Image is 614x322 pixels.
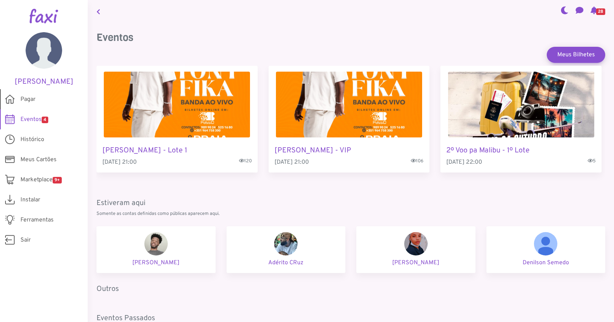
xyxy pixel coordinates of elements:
a: irina veiga [PERSON_NAME] [356,226,475,273]
p: [DATE] 22:00 [446,158,596,167]
img: 2º Voo pa Malibu - 1º Lote [448,72,594,137]
span: Sair [20,236,31,245]
img: TONY FIKA - Lote 1 [104,72,250,137]
span: Ferramentas [20,216,54,224]
h5: [PERSON_NAME] [11,77,77,86]
a: [PERSON_NAME] [11,32,77,86]
div: 2 / 3 [269,66,430,173]
a: 2º Voo pa Malibu - 1º Lote 2º Voo pa Malibu - 1º Lote [DATE] 22:005 [440,66,602,173]
span: 28 [596,8,605,15]
span: Histórico [20,135,44,144]
a: Meus Bilhetes [547,47,605,63]
span: 4 [42,117,48,123]
span: 106 [411,158,424,165]
img: TONY FIKA - VIP [276,72,422,137]
span: 9+ [53,177,62,183]
p: [PERSON_NAME] [102,258,210,267]
a: Adérito CRuz Adérito CRuz [227,226,346,273]
a: TONY FIKA - Lote 1 [PERSON_NAME] - Lote 1 [DATE] 21:00120 [96,66,258,173]
p: [DATE] 21:00 [102,158,252,167]
span: Pagar [20,95,35,104]
span: 120 [239,158,252,165]
p: Somente as contas definidas como públicas aparecem aqui. [96,211,605,217]
img: irina veiga [404,232,428,255]
img: Denilson Semedo [534,232,557,255]
a: Dannyel Pina [PERSON_NAME] [96,226,216,273]
h5: Outros [96,285,605,293]
div: 3 / 3 [440,66,602,173]
a: TONY FIKA - VIP [PERSON_NAME] - VIP [DATE] 21:00106 [269,66,430,173]
div: 1 / 3 [96,66,258,173]
span: Meus Cartões [20,155,57,164]
span: 5 [588,158,596,165]
h5: [PERSON_NAME] - Lote 1 [102,146,252,155]
a: Denilson Semedo Denilson Semedo [486,226,606,273]
p: [DATE] 21:00 [274,158,424,167]
img: Adérito CRuz [274,232,297,255]
h5: Estiveram aqui [96,199,605,208]
h5: 2º Voo pa Malibu - 1º Lote [446,146,596,155]
span: Instalar [20,196,40,204]
img: Dannyel Pina [144,232,168,255]
span: Marketplace [20,175,62,184]
h3: Eventos [96,31,605,44]
h5: [PERSON_NAME] - VIP [274,146,424,155]
p: [PERSON_NAME] [362,258,470,267]
span: Eventos [20,115,48,124]
p: Denilson Semedo [492,258,600,267]
p: Adérito CRuz [232,258,340,267]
